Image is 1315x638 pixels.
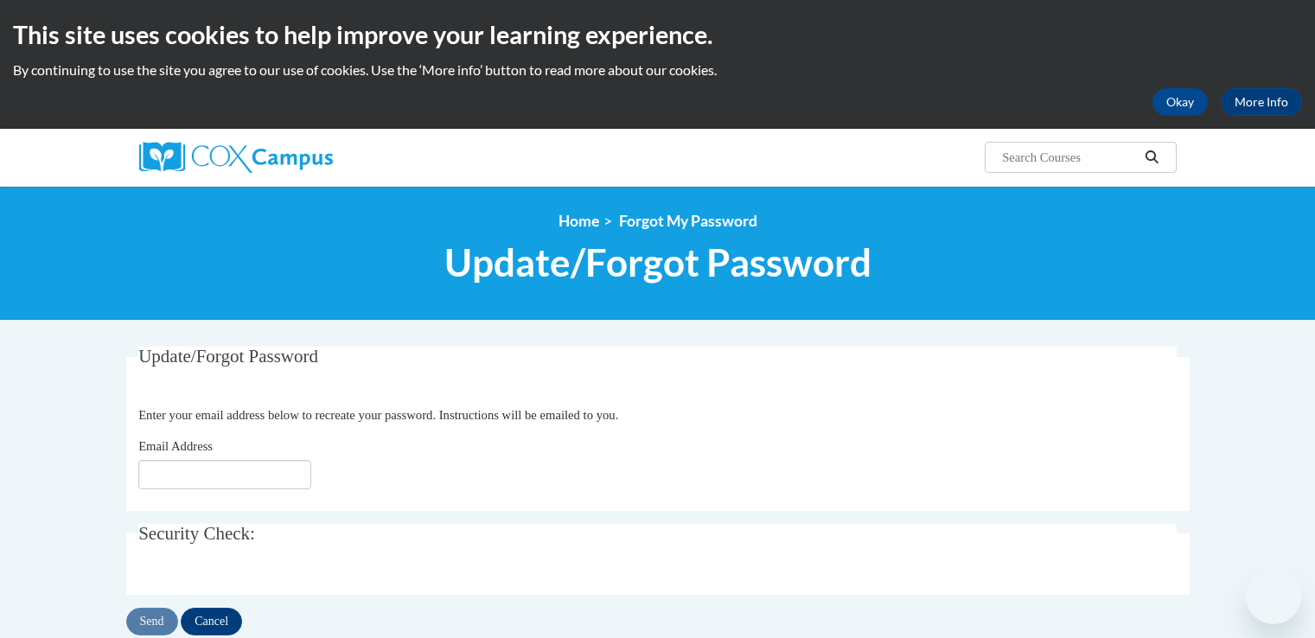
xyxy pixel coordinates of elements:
iframe: Button to launch messaging window [1246,569,1301,624]
h2: This site uses cookies to help improve your learning experience. [13,17,1302,52]
span: Email Address [138,439,213,453]
input: Cancel [181,608,242,635]
button: Search [1139,147,1165,168]
span: Update/Forgot Password [444,239,871,285]
input: Email [138,460,311,489]
img: Cox Campus [139,142,333,173]
span: Update/Forgot Password [138,346,318,367]
a: More Info [1221,88,1302,116]
p: By continuing to use the site you agree to our use of cookies. Use the ‘More info’ button to read... [13,61,1302,80]
a: Home [559,212,599,230]
a: Cox Campus [139,142,468,173]
button: Okay [1152,88,1208,116]
span: Enter your email address below to recreate your password. Instructions will be emailed to you. [138,408,618,422]
span: Forgot My Password [619,212,757,230]
input: Search Courses [1000,147,1139,168]
span: Security Check: [138,523,255,544]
